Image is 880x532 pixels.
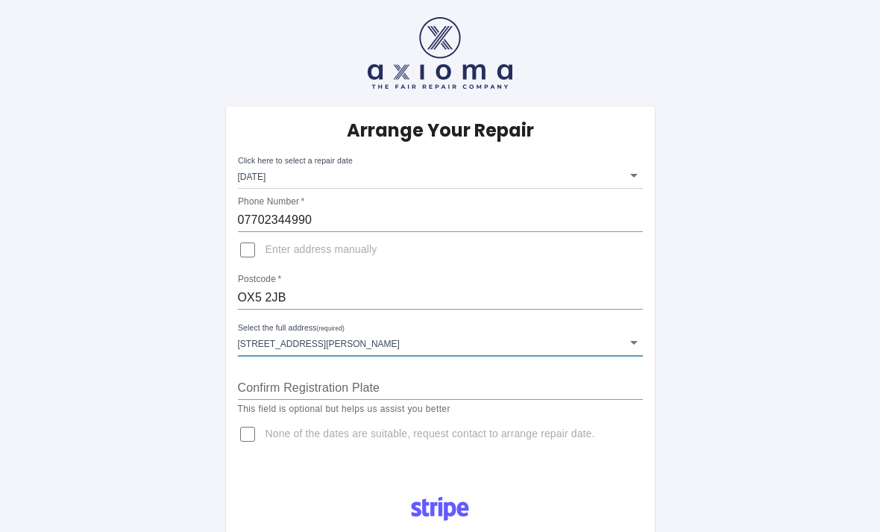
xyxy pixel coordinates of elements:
label: Postcode [238,273,281,286]
img: Logo [403,491,477,527]
label: Select the full address [238,322,345,334]
span: Enter address manually [265,242,377,257]
img: axioma [368,17,512,89]
div: [STREET_ADDRESS][PERSON_NAME] [238,329,643,356]
label: Click here to select a repair date [238,155,353,166]
h5: Arrange Your Repair [347,119,534,143]
span: None of the dates are suitable, request contact to arrange repair date. [265,427,595,442]
p: This field is optional but helps us assist you better [238,402,643,417]
div: [DATE] [238,162,643,189]
label: Phone Number [238,195,304,208]
small: (required) [316,325,344,332]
